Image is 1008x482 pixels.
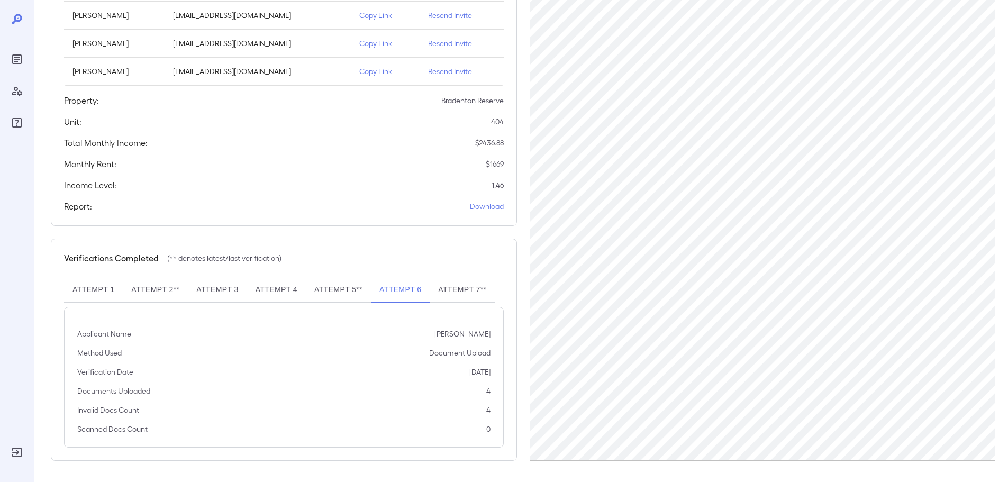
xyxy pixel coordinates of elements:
h5: Property: [64,94,99,107]
p: [PERSON_NAME] [72,10,156,21]
p: $ 1669 [486,159,504,169]
p: Verification Date [77,367,133,377]
p: 1.46 [492,180,504,190]
button: Attempt 3 [188,277,247,303]
p: (** denotes latest/last verification) [167,253,281,263]
p: Applicant Name [77,329,131,339]
div: Log Out [8,444,25,461]
p: Copy Link [359,10,411,21]
p: Copy Link [359,38,411,49]
p: Documents Uploaded [77,386,150,396]
p: $ 2436.88 [475,138,504,148]
p: Copy Link [359,66,411,77]
button: Attempt 1 [64,277,123,303]
p: 4 [486,405,491,415]
p: [PERSON_NAME] [72,38,156,49]
button: Attempt 2** [123,277,188,303]
div: FAQ [8,114,25,131]
p: 4 [486,386,491,396]
p: [EMAIL_ADDRESS][DOMAIN_NAME] [173,66,342,77]
p: Method Used [77,348,122,358]
p: Invalid Docs Count [77,405,139,415]
div: Manage Users [8,83,25,99]
p: Bradenton Reserve [441,95,504,106]
p: 404 [491,116,504,127]
h5: Report: [64,200,92,213]
p: Resend Invite [428,66,495,77]
h5: Unit: [64,115,81,128]
h5: Monthly Rent: [64,158,116,170]
a: Download [470,201,504,212]
button: Attempt 6 [371,277,430,303]
p: Document Upload [429,348,491,358]
p: Resend Invite [428,38,495,49]
p: Scanned Docs Count [77,424,148,434]
p: 0 [486,424,491,434]
button: Attempt 4 [247,277,306,303]
p: [DATE] [469,367,491,377]
button: Attempt 5** [306,277,371,303]
p: [EMAIL_ADDRESS][DOMAIN_NAME] [173,38,342,49]
p: [EMAIL_ADDRESS][DOMAIN_NAME] [173,10,342,21]
h5: Total Monthly Income: [64,137,148,149]
h5: Income Level: [64,179,116,192]
p: Resend Invite [428,10,495,21]
p: [PERSON_NAME] [434,329,491,339]
div: Reports [8,51,25,68]
button: Attempt 7** [430,277,495,303]
h5: Verifications Completed [64,252,159,265]
p: [PERSON_NAME] [72,66,156,77]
